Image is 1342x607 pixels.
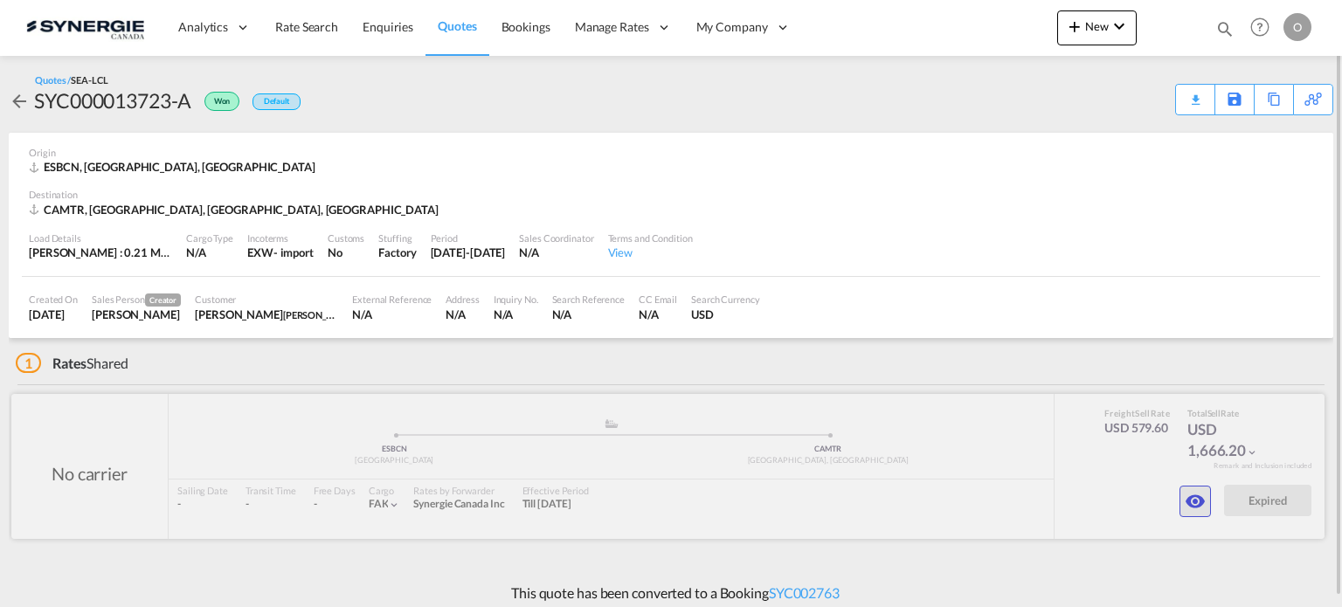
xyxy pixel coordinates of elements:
[1185,85,1206,100] div: Quote PDF is not available at this time
[446,307,479,322] div: N/A
[352,307,432,322] div: N/A
[431,231,506,245] div: Period
[494,293,538,306] div: Inquiry No.
[195,293,338,306] div: Customer
[328,245,364,260] div: No
[502,19,550,34] span: Bookings
[696,18,768,36] span: My Company
[431,245,506,260] div: 31 Aug 2025
[283,307,405,321] span: [PERSON_NAME] chaussures
[9,91,30,112] md-icon: icon-arrow-left
[1245,12,1275,42] span: Help
[29,231,172,245] div: Load Details
[639,293,677,306] div: CC Email
[92,293,181,307] div: Sales Person
[29,159,320,175] div: ESBCN, Barcelona, Europe
[186,231,233,245] div: Cargo Type
[438,18,476,33] span: Quotes
[252,93,301,110] div: Default
[575,18,649,36] span: Manage Rates
[92,307,181,322] div: Pablo Gomez Saldarriaga
[639,307,677,322] div: N/A
[1179,486,1211,517] button: icon-eye
[34,86,191,114] div: SYC000013723-A
[519,231,593,245] div: Sales Coordinator
[29,146,1313,159] div: Origin
[71,74,107,86] span: SEA-LCL
[52,355,87,371] span: Rates
[1215,19,1235,38] md-icon: icon-magnify
[552,293,625,306] div: Search Reference
[691,293,760,306] div: Search Currency
[691,307,760,322] div: USD
[9,86,34,114] div: icon-arrow-left
[378,231,416,245] div: Stuffing
[195,307,338,322] div: BERNARD CARON
[44,160,315,174] span: ESBCN, [GEOGRAPHIC_DATA], [GEOGRAPHIC_DATA]
[186,245,233,260] div: N/A
[1109,16,1130,37] md-icon: icon-chevron-down
[1215,19,1235,45] div: icon-magnify
[275,19,338,34] span: Rate Search
[352,293,432,306] div: External Reference
[1185,491,1206,512] md-icon: icon-eye
[769,584,840,601] a: SYC002763
[273,245,314,260] div: - import
[178,18,228,36] span: Analytics
[494,307,538,322] div: N/A
[247,231,314,245] div: Incoterms
[1215,85,1254,114] div: Save As Template
[378,245,416,260] div: Factory Stuffing
[608,231,693,245] div: Terms and Condition
[1283,13,1311,41] div: O
[1064,16,1085,37] md-icon: icon-plus 400-fg
[1245,12,1283,44] div: Help
[214,96,235,113] span: Won
[247,245,273,260] div: EXW
[29,293,78,306] div: Created On
[1064,19,1130,33] span: New
[26,8,144,47] img: 1f56c880d42311ef80fc7dca854c8e59.png
[29,245,172,260] div: [PERSON_NAME] : 0.21 MT | Volumetric Wt : 5.04 CBM | Chargeable Wt : 5.04 W/M
[29,202,443,217] div: CAMTR, Montreal, QC, Americas
[328,231,364,245] div: Customs
[608,245,693,260] div: View
[29,188,1313,201] div: Destination
[1057,10,1137,45] button: icon-plus 400-fgNewicon-chevron-down
[16,354,128,373] div: Shared
[16,353,41,373] span: 1
[35,73,108,86] div: Quotes /SEA-LCL
[446,293,479,306] div: Address
[519,245,593,260] div: N/A
[1185,87,1206,100] md-icon: icon-download
[552,307,625,322] div: N/A
[29,307,78,322] div: 1 Aug 2025
[191,86,244,114] div: Won
[145,293,181,307] span: Creator
[502,583,840,603] p: This quote has been converted to a Booking
[363,19,413,34] span: Enquiries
